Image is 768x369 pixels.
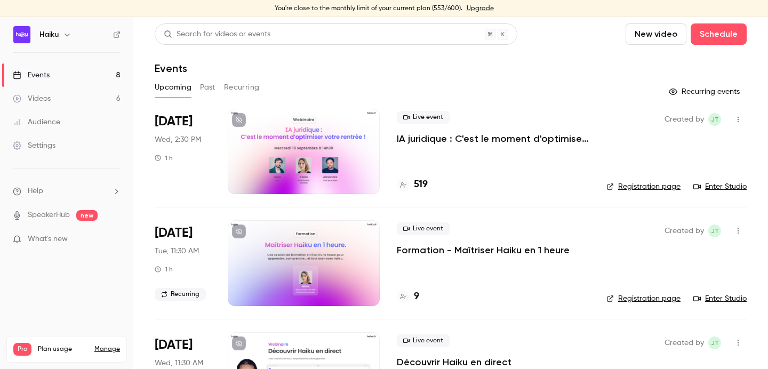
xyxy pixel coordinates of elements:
h4: 9 [414,290,419,304]
span: jean Touzet [708,113,721,126]
span: Recurring [155,288,206,301]
span: Pro [13,343,31,356]
span: Plan usage [38,345,88,354]
li: help-dropdown-opener [13,186,121,197]
span: jT [711,224,719,237]
div: 1 h [155,265,173,274]
span: Tue, 11:30 AM [155,246,199,256]
a: 519 [397,178,428,192]
button: Recurring events [664,83,747,100]
a: Upgrade [467,4,494,13]
span: Created by [665,224,704,237]
img: Haiku [13,26,30,43]
span: jean Touzet [708,224,721,237]
div: Audience [13,117,60,127]
button: Past [200,79,215,96]
a: Enter Studio [693,293,747,304]
button: Recurring [224,79,260,96]
button: Upcoming [155,79,191,96]
span: Wed, 2:30 PM [155,134,201,145]
span: Help [28,186,43,197]
span: new [76,210,98,221]
a: Découvrir Haiku en direct [397,356,511,368]
a: SpeakerHub [28,210,70,221]
div: Search for videos or events [164,29,270,40]
button: New video [626,23,686,45]
a: Formation - Maîtriser Haiku en 1 heure [397,244,570,256]
div: Sep 10 Wed, 2:30 PM (Europe/Paris) [155,109,211,194]
span: [DATE] [155,336,193,354]
a: 9 [397,290,419,304]
span: Created by [665,113,704,126]
span: [DATE] [155,224,193,242]
a: IA juridique : C'est le moment d'optimiser votre rentrée ! [397,132,589,145]
button: Schedule [691,23,747,45]
div: Videos [13,93,51,104]
span: jT [711,336,719,349]
div: Settings [13,140,55,151]
a: Enter Studio [693,181,747,192]
div: Sep 16 Tue, 11:30 AM (Europe/Paris) [155,220,211,306]
span: Live event [397,222,450,235]
h1: Events [155,62,187,75]
h4: 519 [414,178,428,192]
span: jT [711,113,719,126]
span: Created by [665,336,704,349]
a: Registration page [606,181,681,192]
span: Live event [397,334,450,347]
span: Live event [397,111,450,124]
span: What's new [28,234,68,245]
div: 1 h [155,154,173,162]
a: Registration page [606,293,681,304]
span: jean Touzet [708,336,721,349]
span: Wed, 11:30 AM [155,358,203,368]
div: Events [13,70,50,81]
a: Manage [94,345,120,354]
span: [DATE] [155,113,193,130]
h6: Haiku [39,29,59,40]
